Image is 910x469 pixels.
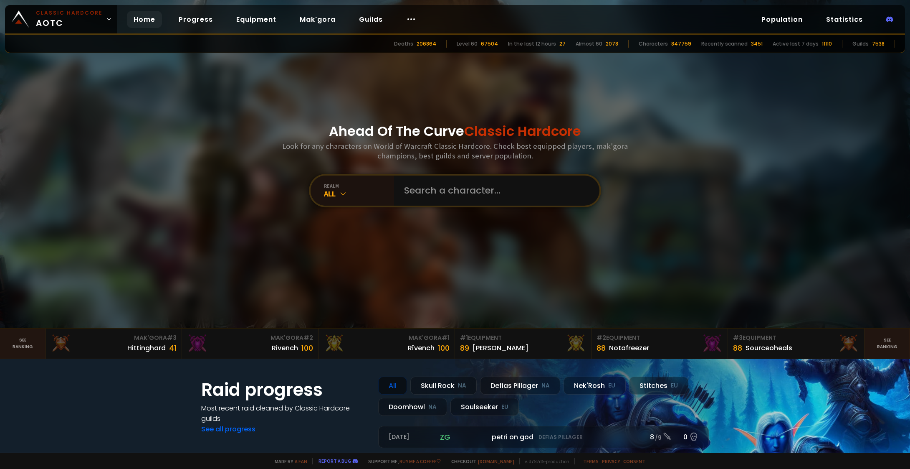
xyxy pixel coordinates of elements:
h4: Most recent raid cleaned by Classic Hardcore guilds [201,403,368,424]
a: a fan [295,458,307,464]
div: 206864 [417,40,436,48]
div: Level 60 [457,40,478,48]
div: Mak'Gora [187,334,313,342]
div: 3451 [751,40,763,48]
div: Mak'Gora [51,334,177,342]
div: 41 [169,342,177,354]
a: #1Equipment89[PERSON_NAME] [455,329,591,359]
h1: Raid progress [201,377,368,403]
small: EU [608,382,615,390]
a: Home [127,11,162,28]
div: realm [324,183,394,189]
span: # 2 [303,334,313,342]
div: Stitches [629,377,688,395]
a: Equipment [230,11,283,28]
span: # 1 [442,334,450,342]
div: Soulseeker [450,398,519,416]
span: # 3 [733,334,743,342]
a: Mak'Gora#2Rivench100 [182,329,318,359]
div: Deaths [394,40,413,48]
h1: Ahead Of The Curve [329,121,581,141]
a: #2Equipment88Notafreezer [591,329,728,359]
div: 847759 [671,40,691,48]
div: 11110 [822,40,832,48]
a: Progress [172,11,220,28]
div: Notafreezer [609,343,649,353]
div: Equipment [733,334,859,342]
div: 88 [733,342,742,354]
a: Report a bug [318,458,351,464]
div: 88 [597,342,606,354]
small: EU [501,403,508,411]
span: v. d752d5 - production [519,458,569,464]
span: # 1 [460,334,468,342]
div: Hittinghard [127,343,166,353]
a: Mak'Gora#1Rîvench100 [318,329,455,359]
h3: Look for any characters on World of Warcraft Classic Hardcore. Check best equipped players, mak'g... [279,141,631,161]
a: Mak'gora [293,11,342,28]
a: Statistics [819,11,870,28]
div: 27 [559,40,566,48]
a: Buy me a coffee [399,458,441,464]
span: # 2 [597,334,606,342]
span: Checkout [446,458,514,464]
a: Mak'Gora#3Hittinghard41 [45,329,182,359]
div: Doomhowl [378,398,447,416]
small: NA [541,382,550,390]
div: Equipment [460,334,586,342]
div: Recently scanned [701,40,748,48]
div: 89 [460,342,469,354]
div: Sourceoheals [746,343,792,353]
div: 7538 [872,40,885,48]
div: 67504 [481,40,498,48]
input: Search a character... [399,176,589,206]
a: [DOMAIN_NAME] [478,458,514,464]
span: AOTC [36,9,103,29]
div: All [378,377,407,395]
a: [DATE]zgpetri on godDefias Pillager8 /90 [378,426,709,448]
small: Classic Hardcore [36,9,103,17]
div: Mak'Gora [324,334,450,342]
a: Consent [623,458,645,464]
a: Seeranking [864,329,910,359]
div: Guilds [852,40,869,48]
a: Classic HardcoreAOTC [5,5,117,33]
a: Guilds [352,11,389,28]
span: Made by [270,458,307,464]
small: NA [428,403,437,411]
div: [PERSON_NAME] [473,343,528,353]
div: Rivench [272,343,298,353]
a: Terms [583,458,599,464]
div: All [324,189,394,199]
div: Rîvench [408,343,435,353]
div: 100 [438,342,450,354]
span: # 3 [167,334,177,342]
a: See all progress [201,424,255,434]
div: Almost 60 [576,40,602,48]
div: In the last 12 hours [508,40,556,48]
div: Skull Rock [410,377,477,395]
span: Classic Hardcore [464,122,581,140]
span: Support me, [363,458,441,464]
div: Characters [639,40,668,48]
small: EU [671,382,678,390]
div: Active last 7 days [773,40,819,48]
div: Nek'Rosh [564,377,626,395]
small: NA [458,382,466,390]
a: Population [755,11,809,28]
div: 2078 [606,40,618,48]
a: Privacy [602,458,620,464]
div: 100 [301,342,313,354]
a: #3Equipment88Sourceoheals [728,329,864,359]
div: Defias Pillager [480,377,560,395]
div: Equipment [597,334,723,342]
